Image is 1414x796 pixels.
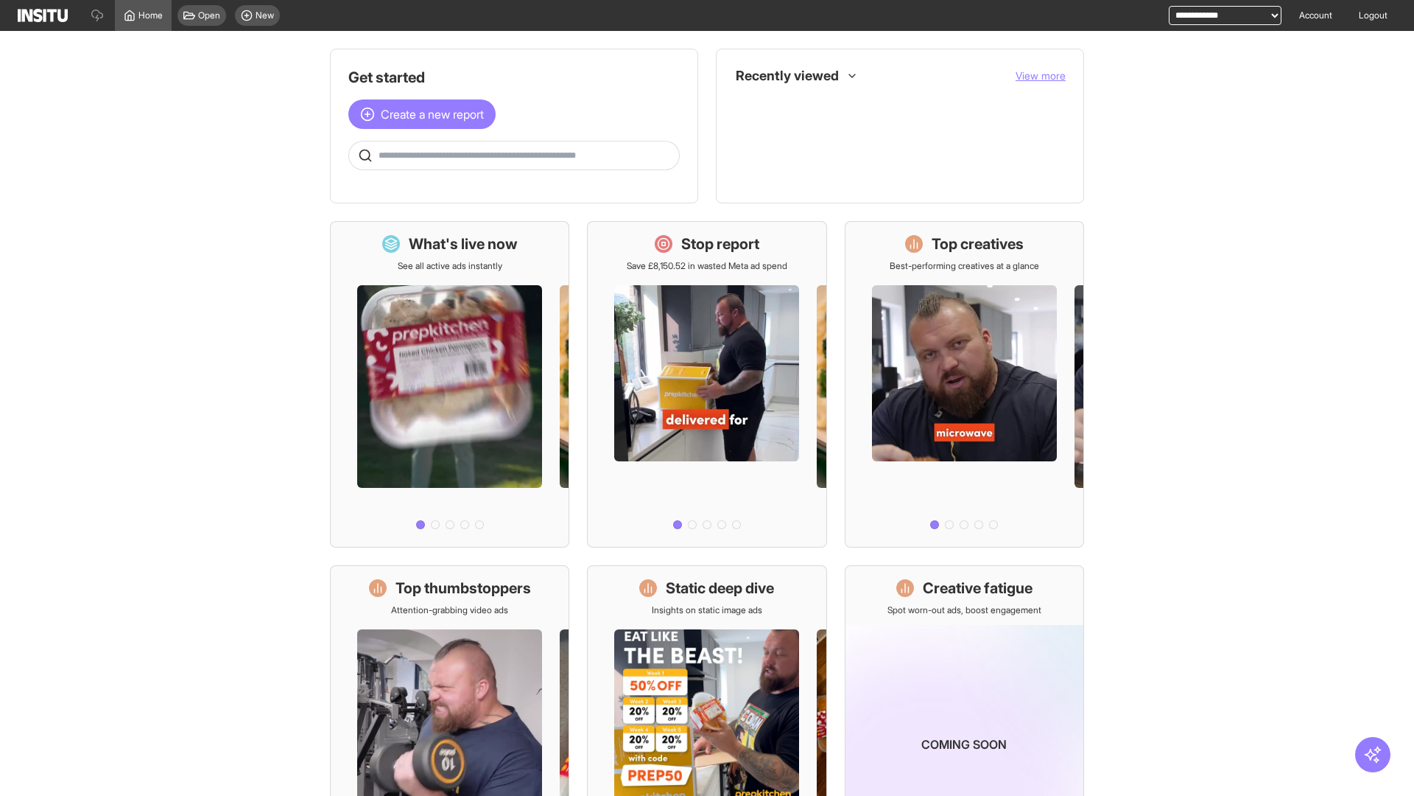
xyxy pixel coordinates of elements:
[18,9,68,22] img: Logo
[348,67,680,88] h1: Get started
[890,260,1039,272] p: Best-performing creatives at a glance
[932,234,1024,254] h1: Top creatives
[666,578,774,598] h1: Static deep dive
[627,260,787,272] p: Save £8,150.52 in wasted Meta ad spend
[652,604,762,616] p: Insights on static image ads
[330,221,569,548] a: What's live nowSee all active ads instantly
[138,10,163,21] span: Home
[587,221,826,548] a: Stop reportSave £8,150.52 in wasted Meta ad spend
[409,234,518,254] h1: What's live now
[395,578,531,598] h1: Top thumbstoppers
[391,604,508,616] p: Attention-grabbing video ads
[1016,69,1066,82] span: View more
[198,10,220,21] span: Open
[681,234,759,254] h1: Stop report
[348,99,496,129] button: Create a new report
[381,105,484,123] span: Create a new report
[398,260,502,272] p: See all active ads instantly
[256,10,274,21] span: New
[1016,69,1066,83] button: View more
[845,221,1084,548] a: Top creativesBest-performing creatives at a glance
